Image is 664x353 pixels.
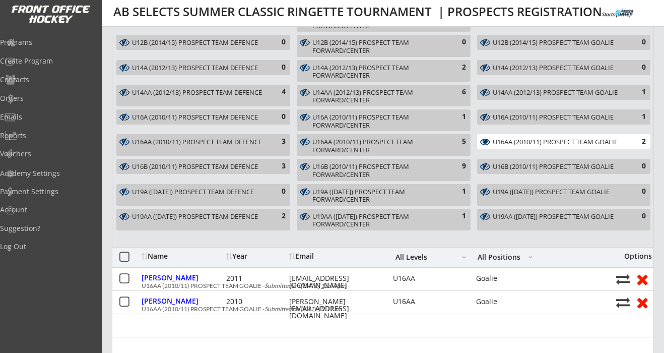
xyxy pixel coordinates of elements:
div: Goalie [476,275,535,282]
div: U16A (2010/11) PROSPECT TEAM GOALIE [493,113,623,122]
div: U12A (2014/15) PROSPECT TEAM FORWARD/CENTER [312,14,443,30]
div: U14AA (2012/13) PROSPECT TEAM FORWARD/CENTER [312,89,443,104]
div: 0 [626,37,646,47]
div: U19AA (2007/08/09) PROSPECT TEAM GOALIE [493,212,623,228]
div: U12B (2014/15) PROSPECT TEAM DEFENCE [132,38,263,48]
div: U14AA (2012/13) PROSPECT TEAM FORWARD/CENTER [312,88,443,104]
div: U12B (2014/15) PROSPECT TEAM GOALIE [493,39,623,47]
div: U16AA (2010/11) PROSPECT TEAM GOALIE [493,138,623,146]
div: 0 [265,37,286,47]
div: [PERSON_NAME][EMAIL_ADDRESS][DOMAIN_NAME] [289,298,380,319]
div: 3 [265,137,286,147]
div: U19AA (2007/08/09) PROSPECT TEAM FORWARD/CENTER [312,212,443,228]
div: U16A (2010/11) PROSPECT TEAM GOALIE [493,113,623,123]
div: 0 [265,112,286,122]
div: U12B (2014/15) PROSPECT TEAM FORWARD/CENTER [312,39,443,54]
div: 4 [265,87,286,97]
div: Year [226,253,287,260]
div: U16AA [393,275,468,282]
em: Submitted on [DATE] 9:11 am [264,305,342,313]
div: 0 [265,63,286,73]
div: U16A (2010/11) PROSPECT TEAM FORWARD/CENTER [312,113,443,129]
div: 5 [446,137,466,147]
div: U14A (2012/13) PROSPECT TEAM DEFENCE [132,64,263,72]
div: U16B (2010/11) PROSPECT TEAM DEFENCE [132,162,263,172]
div: 2 [265,211,286,221]
div: 1 [446,211,466,221]
div: U19A (2007/08/09) PROSPECT TEAM GOALIE [493,188,623,204]
div: U14AA (2012/13) PROSPECT TEAM DEFENCE [132,88,263,104]
div: 1 [626,87,646,97]
div: U16AA (2010/11) PROSPECT TEAM DEFENCE [132,138,263,146]
div: U19AA (2007/08/09) PROSPECT TEAM DEFENCE [132,212,263,228]
div: [EMAIL_ADDRESS][DOMAIN_NAME] [289,275,380,289]
div: U16AA (2010/11) PROSPECT TEAM GOALIE [493,138,623,147]
div: U14A (2012/13) PROSPECT TEAM FORWARD/CENTER [312,64,443,80]
div: U16AA (2010/11) PROSPECT TEAM DEFENCE [132,138,263,154]
div: U14A (2012/13) PROSPECT TEAM DEFENCE [132,64,263,73]
div: U19AA ([DATE]) PROSPECT TEAM FORWARD/CENTER [312,213,443,228]
div: 2 [446,63,466,73]
div: U14A (2012/13) PROSPECT TEAM FORWARD/CENTER [312,64,443,80]
div: U19AA ([DATE]) PROSPECT TEAM GOALIE [493,213,623,221]
div: U16AA (2010/11) PROSPECT TEAM FORWARD/CENTER [312,138,443,154]
div: [PERSON_NAME] [142,274,224,281]
div: 0 [626,187,646,197]
em: Submitted on [DATE] 12:54 pm [264,282,346,289]
div: 9 [446,161,466,171]
div: U16B (2010/11) PROSPECT TEAM DEFENCE [132,163,263,171]
div: U14AA (2012/13) PROSPECT TEAM GOALIE [493,88,623,98]
div: U19AA ([DATE]) PROSPECT TEAM DEFENCE [132,213,263,221]
button: Move player [616,272,630,286]
div: 1 [626,112,646,122]
button: Move player [616,296,630,309]
div: 0 [626,161,646,171]
div: U16AA (2010/11) PROSPECT TEAM GOALIE - [142,306,611,312]
div: U16A (2010/11) PROSPECT TEAM DEFENCE [132,113,263,122]
div: U16B (2010/11) PROSPECT TEAM FORWARD/CENTER [312,162,443,179]
div: U19A (2007/08/09) PROSPECT TEAM DEFENCE [132,188,263,204]
div: 2 [626,137,646,147]
div: U16B (2010/11) PROSPECT TEAM GOALIE [493,163,623,171]
div: Goalie [476,298,535,305]
div: Name [142,253,224,260]
div: U14AA (2012/13) PROSPECT TEAM DEFENCE [132,89,263,97]
div: 0 [626,63,646,73]
button: Remove from roster (no refund) [633,271,651,287]
div: 1 [446,187,466,197]
div: U19A (2007/08/09) PROSPECT TEAM FORWARD/CENTER [312,188,443,204]
div: U16A (2010/11) PROSPECT TEAM DEFENCE [132,113,263,123]
div: U12B (2014/15) PROSPECT TEAM DEFENCE [132,39,263,47]
div: 2011 [226,275,287,282]
div: U12B (2014/15) PROSPECT TEAM GOALIE [493,38,623,48]
div: 0 [265,187,286,197]
div: U16AA [393,298,468,305]
div: Email [289,253,380,260]
div: U14A (2012/13) PROSPECT TEAM GOALIE [493,64,623,73]
div: U16B (2010/11) PROSPECT TEAM GOALIE [493,162,623,172]
div: 3 [265,161,286,171]
div: U19A ([DATE]) PROSPECT TEAM FORWARD/CENTER [312,188,443,204]
div: 0 [626,211,646,221]
div: [PERSON_NAME] [142,298,224,305]
button: Remove from roster (no refund) [633,295,651,310]
div: 2010 [226,298,287,305]
div: U19A ([DATE]) PROSPECT TEAM GOALIE [493,188,623,196]
div: U14A (2012/13) PROSPECT TEAM GOALIE [493,64,623,72]
div: 6 [446,87,466,97]
div: 1 [446,112,466,122]
div: U12B (2014/15) PROSPECT TEAM FORWARD/CENTER [312,38,443,54]
div: U19A ([DATE]) PROSPECT TEAM DEFENCE [132,188,263,196]
div: 0 [446,37,466,47]
div: U16B (2010/11) PROSPECT TEAM FORWARD/CENTER [312,163,443,179]
div: U14AA (2012/13) PROSPECT TEAM GOALIE [493,89,623,97]
div: U16AA (2010/11) PROSPECT TEAM GOALIE - [142,283,611,289]
div: Options [616,253,652,260]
